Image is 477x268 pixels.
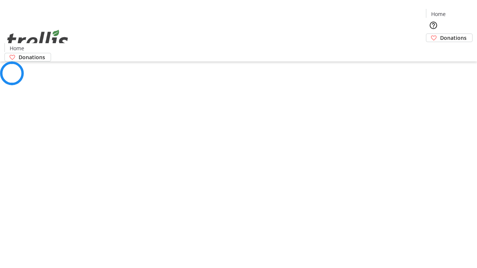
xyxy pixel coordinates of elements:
a: Home [426,10,450,18]
span: Home [431,10,446,18]
span: Donations [19,53,45,61]
a: Donations [426,33,473,42]
a: Home [5,44,29,52]
button: Cart [426,42,441,57]
span: Home [10,44,24,52]
button: Help [426,18,441,33]
a: Donations [4,53,51,61]
span: Donations [440,34,467,42]
img: Orient E2E Organization 2HlHcCUPqJ's Logo [4,22,71,59]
